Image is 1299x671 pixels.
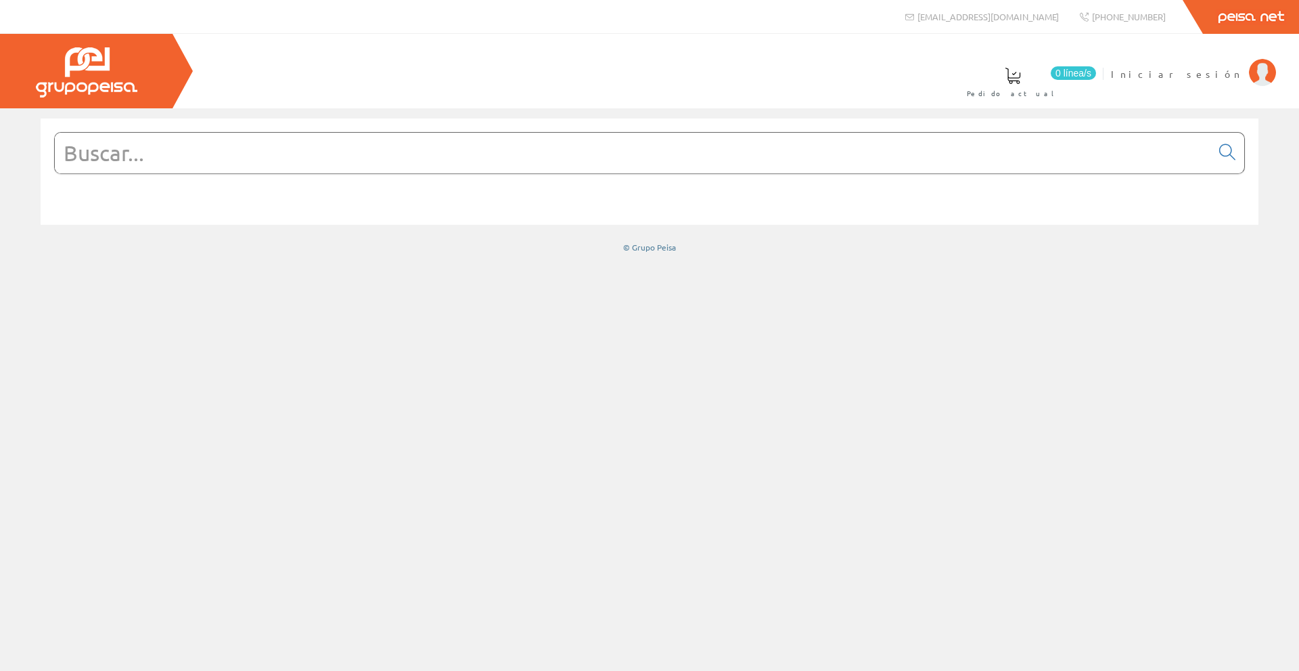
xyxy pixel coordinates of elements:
div: © Grupo Peisa [41,242,1258,253]
span: 0 línea/s [1051,66,1096,80]
a: Iniciar sesión [1111,56,1276,69]
span: Pedido actual [967,87,1059,100]
img: Grupo Peisa [36,47,137,98]
span: [PHONE_NUMBER] [1092,11,1166,22]
input: Buscar... [55,133,1211,173]
span: Iniciar sesión [1111,67,1242,81]
span: [EMAIL_ADDRESS][DOMAIN_NAME] [917,11,1059,22]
